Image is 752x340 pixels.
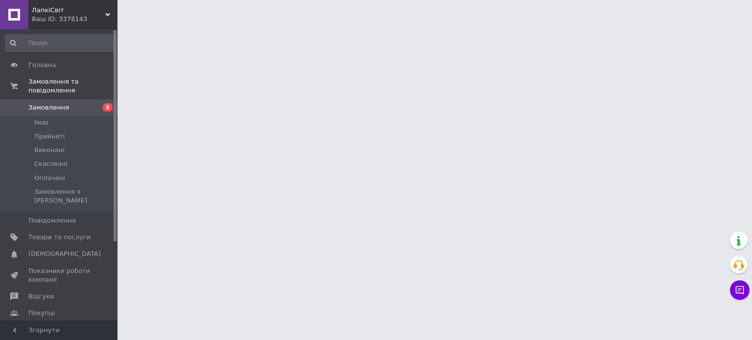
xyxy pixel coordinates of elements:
[32,6,105,15] span: ЛапкіСвіт
[34,146,65,155] span: Виконані
[28,292,54,301] span: Відгуки
[34,174,65,182] span: Оплачені
[28,216,76,225] span: Повідомлення
[28,103,69,112] span: Замовлення
[34,187,115,205] span: Замовлення з [PERSON_NAME]
[28,249,101,258] span: [DEMOGRAPHIC_DATA]
[34,159,68,168] span: Скасовані
[730,280,750,300] button: Чат з покупцем
[34,132,65,141] span: Прийняті
[28,309,55,317] span: Покупці
[28,233,91,242] span: Товари та послуги
[28,77,117,95] span: Замовлення та повідомлення
[28,267,91,284] span: Показники роботи компанії
[103,103,113,112] span: 5
[32,15,117,23] div: Ваш ID: 3378143
[5,34,116,52] input: Пошук
[34,118,48,127] span: Нові
[28,61,56,69] span: Головна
